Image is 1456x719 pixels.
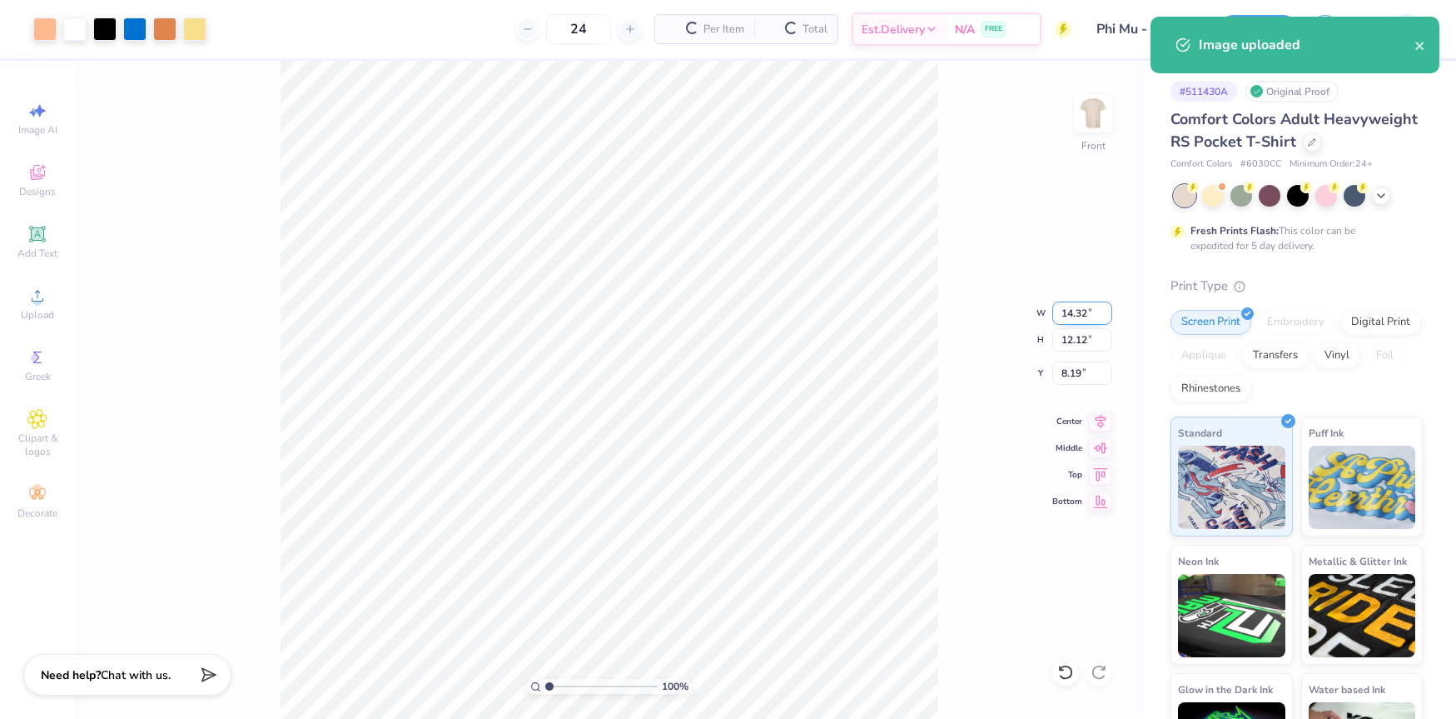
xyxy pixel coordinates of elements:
[546,14,611,44] input: – –
[1170,310,1251,335] div: Screen Print
[21,308,54,322] span: Upload
[19,185,56,198] span: Designs
[1340,310,1421,335] div: Digital Print
[1170,377,1251,402] div: Rhinestones
[1052,469,1082,481] span: Top
[1290,157,1373,172] span: Minimum Order: 24 +
[985,23,1002,35] span: FREE
[1314,343,1360,368] div: Vinyl
[955,21,975,38] span: N/A
[25,370,51,383] span: Greek
[1170,343,1237,368] div: Applique
[1178,552,1219,570] span: Neon Ink
[8,432,67,458] span: Clipart & logos
[662,679,688,694] span: 100 %
[803,21,827,38] span: Total
[1365,343,1404,368] div: Foil
[41,667,101,683] strong: Need help?
[1076,97,1110,130] img: Front
[1309,552,1407,570] span: Metallic & Glitter Ink
[1170,81,1237,102] div: # 511430A
[1414,35,1426,55] button: close
[1309,574,1416,657] img: Metallic & Glitter Ink
[1309,424,1344,442] span: Puff Ink
[1178,446,1285,529] img: Standard
[1178,424,1222,442] span: Standard
[1245,81,1339,102] div: Original Proof
[703,21,744,38] span: Per Item
[1170,277,1423,296] div: Print Type
[1084,12,1206,46] input: Untitled Design
[1170,109,1418,152] span: Comfort Colors Adult Heavyweight RS Pocket T-Shirt
[1309,446,1416,529] img: Puff Ink
[1199,35,1414,55] div: Image uploaded
[1178,681,1273,698] span: Glow in the Dark Ink
[1190,224,1279,237] strong: Fresh Prints Flash:
[1052,496,1082,507] span: Bottom
[1178,574,1285,657] img: Neon Ink
[1052,416,1082,427] span: Center
[18,123,57,137] span: Image AI
[1240,157,1281,172] span: # 6030CC
[1170,157,1232,172] span: Comfort Colors
[1052,442,1082,454] span: Middle
[17,247,57,260] span: Add Text
[17,507,57,520] span: Decorate
[862,21,925,38] span: Est. Delivery
[1190,223,1395,253] div: This color can be expedited for 5 day delivery.
[1256,310,1335,335] div: Embroidery
[1242,343,1309,368] div: Transfers
[1309,681,1385,698] span: Water based Ink
[1081,138,1106,153] div: Front
[101,667,171,683] span: Chat with us.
